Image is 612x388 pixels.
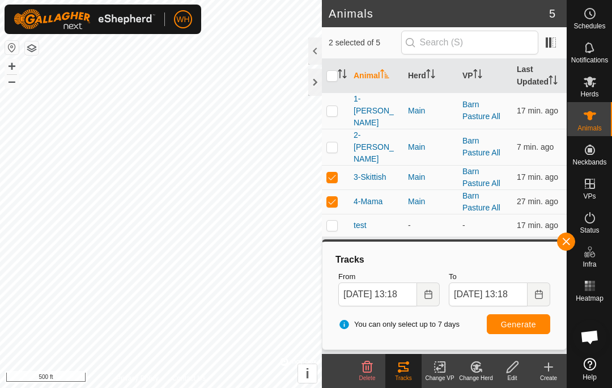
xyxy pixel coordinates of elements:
p-sorticon: Activate to sort [549,77,558,86]
a: Barn Pasture All [462,100,500,121]
span: 2 selected of 5 [329,37,401,49]
div: Edit [494,374,530,382]
a: Barn Pasture All [462,136,500,157]
div: Main [408,196,453,208]
button: Generate [487,314,550,334]
div: Change VP [422,374,458,382]
span: Animals [577,125,602,132]
a: Contact Us [172,373,206,383]
span: You can only select up to 7 days [338,319,460,330]
label: To [449,271,550,282]
span: test [354,220,367,231]
button: Reset Map [5,41,19,54]
button: + [5,60,19,73]
span: 5 [549,5,555,22]
button: Choose Date [417,282,440,306]
input: Search (S) [401,31,538,54]
span: Sep 14, 2025 at 1:01 PM [517,221,558,230]
div: Main [408,105,453,117]
a: Privacy Policy [116,373,159,383]
span: Sep 14, 2025 at 1:01 PM [517,106,558,115]
div: Tracks [334,253,555,267]
span: 2-[PERSON_NAME] [354,129,399,165]
span: Sep 14, 2025 at 1:01 PM [517,172,558,182]
div: Main [408,171,453,183]
p-sorticon: Activate to sort [473,71,482,80]
span: Help [583,374,597,381]
a: Barn Pasture All [462,167,500,188]
button: Map Layers [25,41,39,55]
th: Animal [349,59,403,93]
p-sorticon: Activate to sort [338,71,347,80]
span: Heatmap [576,295,603,302]
p-sorticon: Activate to sort [380,71,389,80]
div: Tracks [385,374,422,382]
span: 1-[PERSON_NAME] [354,93,399,129]
div: Main [408,141,453,153]
span: Sep 14, 2025 at 1:11 PM [517,142,554,151]
span: VPs [583,193,596,200]
app-display-virtual-paddock-transition: - [462,221,465,230]
div: - [408,220,453,231]
h2: Animals [329,7,549,20]
span: Schedules [573,23,605,29]
img: Gallagher Logo [14,9,155,29]
div: Create [530,374,567,382]
th: Last Updated [512,59,567,93]
span: Status [580,227,599,234]
span: Delete [359,375,376,381]
button: – [5,74,19,88]
span: Neckbands [572,159,606,166]
a: Barn Pasture All [462,191,500,212]
label: From [338,271,440,282]
span: Infra [583,261,596,268]
span: i [305,366,309,381]
button: Choose Date [528,282,550,306]
span: 4-Mama [354,196,382,208]
th: VP [458,59,512,93]
span: Herds [580,91,598,98]
div: Open chat [573,320,607,354]
span: WH [176,14,189,26]
p-sorticon: Activate to sort [426,71,435,80]
span: Generate [501,320,536,329]
th: Herd [403,59,458,93]
a: Help [567,353,612,385]
button: i [298,364,317,383]
div: Change Herd [458,374,494,382]
span: 3-Skittish [354,171,386,183]
span: Notifications [571,57,608,64]
span: Sep 14, 2025 at 12:51 PM [517,197,558,206]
